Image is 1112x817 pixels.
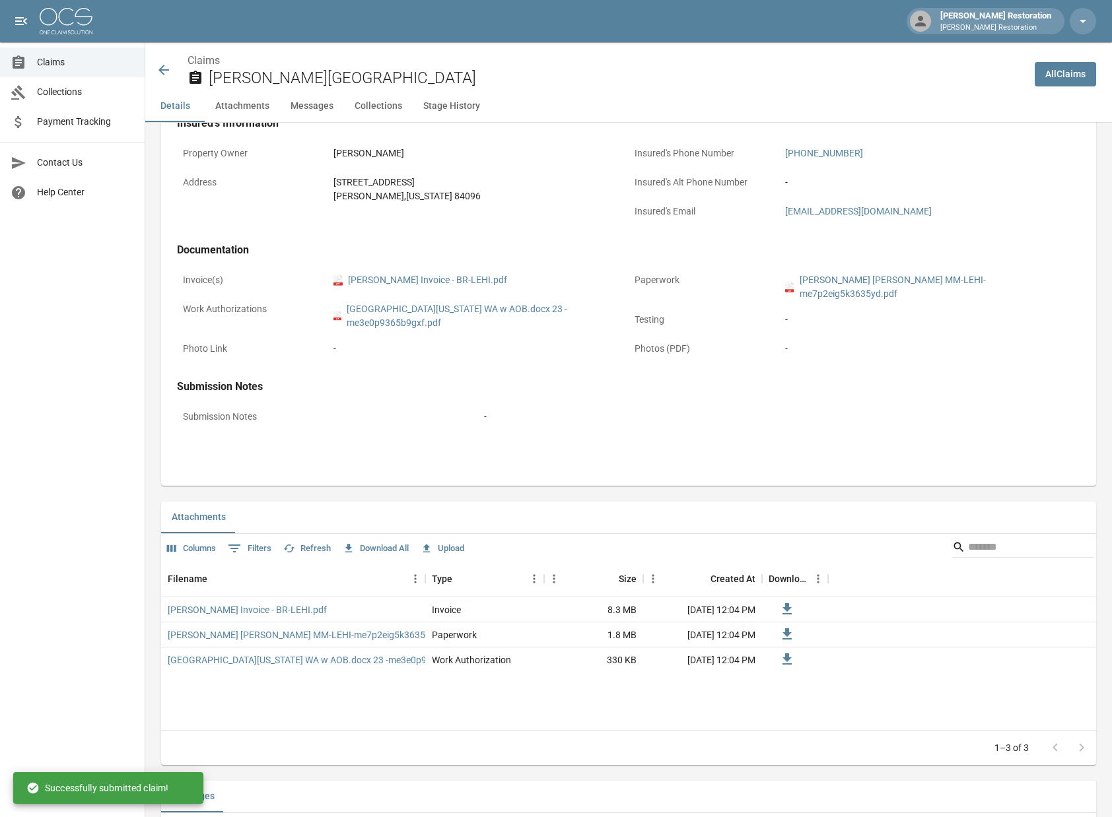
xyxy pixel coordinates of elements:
[145,90,1112,122] div: anchor tabs
[711,560,755,597] div: Created At
[188,54,220,67] a: Claims
[177,141,328,166] p: Property Owner
[333,176,481,189] div: [STREET_ADDRESS]
[785,342,1074,356] div: -
[994,741,1029,754] p: 1–3 of 3
[333,302,623,330] a: pdf[GEOGRAPHIC_DATA][US_STATE] WA w AOB.docx 23 -me3e0p9365b9gxf.pdf
[168,603,327,616] a: [PERSON_NAME] Invoice - BR-LEHI.pdf
[161,502,236,533] button: Attachments
[188,53,1024,69] nav: breadcrumb
[205,90,280,122] button: Attachments
[935,9,1057,33] div: [PERSON_NAME] Restoration
[37,85,134,99] span: Collections
[643,647,762,672] div: [DATE] 12:04 PM
[37,185,134,199] span: Help Center
[643,622,762,647] div: [DATE] 12:04 PM
[769,560,808,597] div: Download
[333,147,404,160] div: [PERSON_NAME]
[209,69,1024,88] h2: [PERSON_NAME][GEOGRAPHIC_DATA]
[37,156,134,170] span: Contact Us
[417,539,468,559] button: Upload
[339,539,412,559] button: Download All
[544,597,643,622] div: 8.3 MB
[762,560,828,597] div: Download
[177,296,328,322] p: Work Authorizations
[643,597,762,622] div: [DATE] 12:04 PM
[168,653,483,667] a: [GEOGRAPHIC_DATA][US_STATE] WA w AOB.docx 23 -me3e0p9365b9gxf.pdf
[629,267,779,293] p: Paperwork
[785,206,932,216] a: [EMAIL_ADDRESS][DOMAIN_NAME]
[629,307,779,333] p: Testing
[280,90,344,122] button: Messages
[177,267,328,293] p: Invoice(s)
[177,336,328,362] p: Photo Link
[161,781,1096,812] div: related-list tabs
[177,244,1080,257] h4: Documentation
[280,539,334,559] button: Refresh
[544,569,564,589] button: Menu
[161,502,1096,533] div: related-list tabs
[629,170,779,195] p: Insured's Alt Phone Number
[484,410,487,424] div: -
[619,560,637,597] div: Size
[785,176,788,189] div: -
[432,560,452,597] div: Type
[1035,62,1096,86] a: AllClaims
[177,380,1080,393] h4: Submission Notes
[225,538,275,559] button: Show filters
[405,569,425,589] button: Menu
[333,189,481,203] div: [PERSON_NAME] , [US_STATE] 84096
[37,55,134,69] span: Claims
[643,569,663,589] button: Menu
[177,404,478,430] p: Submission Notes
[524,569,544,589] button: Menu
[168,628,452,641] a: [PERSON_NAME] [PERSON_NAME] MM-LEHI-me7p2eig5k3635yd.pdf
[333,342,336,356] div: -
[629,141,779,166] p: Insured's Phone Number
[177,117,1080,130] h4: Insured's Information
[544,647,643,672] div: 330 KB
[145,90,205,122] button: Details
[164,539,219,559] button: Select columns
[432,603,461,616] div: Invoice
[40,8,92,34] img: ocs-logo-white-transparent.png
[333,273,507,287] a: pdf[PERSON_NAME] Invoice - BR-LEHI.pdf
[425,560,544,597] div: Type
[344,90,413,122] button: Collections
[177,170,328,195] p: Address
[643,560,762,597] div: Created At
[785,273,1074,301] a: pdf[PERSON_NAME] [PERSON_NAME] MM-LEHI-me7p2eig5k3635yd.pdf
[544,560,643,597] div: Size
[432,653,511,667] div: Work Authorization
[808,569,828,589] button: Menu
[629,199,779,224] p: Insured's Email
[629,336,779,362] p: Photos (PDF)
[544,622,643,647] div: 1.8 MB
[8,8,34,34] button: open drawer
[413,90,491,122] button: Stage History
[168,560,207,597] div: Filename
[37,115,134,129] span: Payment Tracking
[940,22,1051,34] p: [PERSON_NAME] Restoration
[952,537,1094,560] div: Search
[432,628,477,641] div: Paperwork
[785,313,1074,327] div: -
[161,560,425,597] div: Filename
[26,776,168,800] div: Successfully submitted claim!
[785,148,863,158] a: [PHONE_NUMBER]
